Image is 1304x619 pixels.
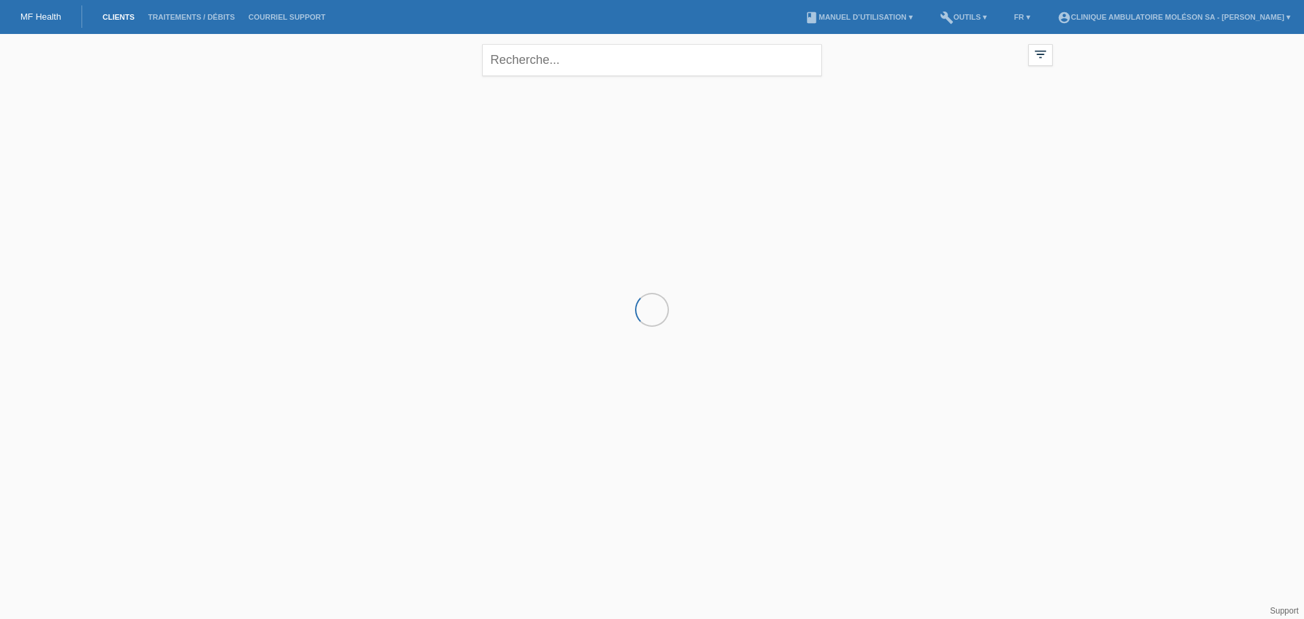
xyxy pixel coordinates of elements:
i: account_circle [1057,11,1071,24]
a: bookManuel d’utilisation ▾ [798,13,919,21]
i: build [940,11,954,24]
a: Clients [96,13,141,21]
a: MF Health [20,12,61,22]
a: account_circleClinique ambulatoire Moléson SA - [PERSON_NAME] ▾ [1051,13,1297,21]
a: Support [1270,606,1299,616]
i: book [805,11,818,24]
i: filter_list [1033,47,1048,62]
a: FR ▾ [1007,13,1037,21]
a: Traitements / débits [141,13,242,21]
input: Recherche... [482,44,822,76]
a: buildOutils ▾ [933,13,994,21]
a: Courriel Support [242,13,332,21]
